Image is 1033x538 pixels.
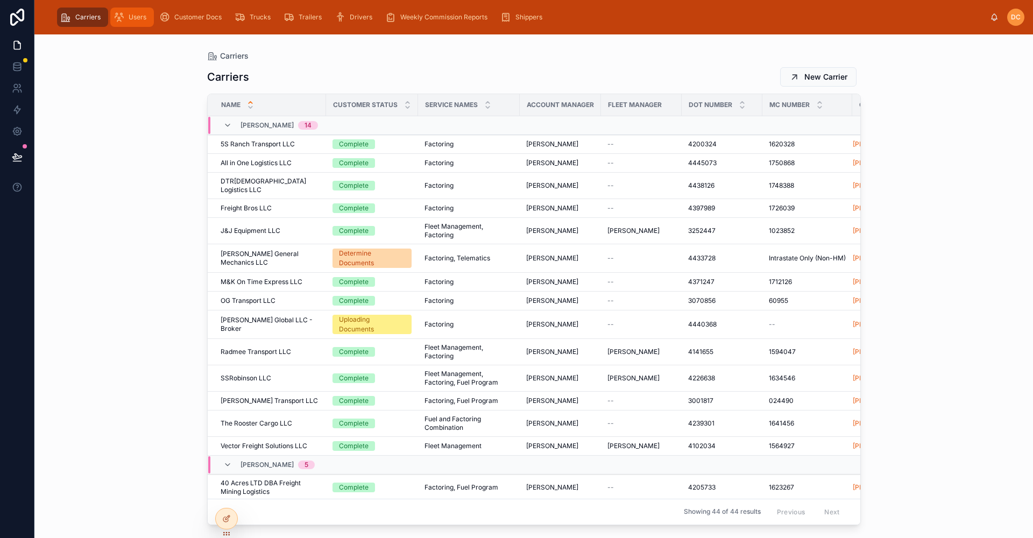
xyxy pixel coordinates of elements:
a: Complete [332,181,412,190]
span: Service Names [425,101,478,109]
span: 4226638 [688,374,715,383]
span: [PERSON_NAME] [526,442,578,450]
span: Fleet Manager [608,101,662,109]
span: 1750868 [769,159,795,167]
a: [PERSON_NAME] [853,419,905,428]
span: -- [607,140,614,148]
span: [PERSON_NAME] [853,140,905,148]
a: Fleet Management, Factoring [424,222,513,239]
div: Complete [339,419,369,428]
span: Factoring [424,140,454,148]
div: Determine Documents [339,249,405,268]
a: 1023852 [769,226,846,235]
a: Complete [332,419,412,428]
a: 4141655 [688,348,756,356]
span: -- [607,254,614,263]
span: [PERSON_NAME] [607,374,660,383]
a: Determine Documents [332,249,412,268]
a: Factoring, Telematics [424,254,513,263]
a: Fleet Management [424,442,513,450]
a: The Rooster Cargo LLC [221,419,320,428]
span: -- [607,483,614,492]
span: 1748388 [769,181,794,190]
a: [PERSON_NAME] [853,159,929,167]
a: 3001817 [688,397,756,405]
a: Complete [332,139,412,149]
span: DOT Number [689,101,732,109]
span: 4440368 [688,320,717,329]
a: -- [607,140,675,148]
span: 3001817 [688,397,713,405]
a: [PERSON_NAME] [853,442,929,450]
a: [PERSON_NAME] [853,296,929,305]
span: 4239301 [688,419,714,428]
a: 4445073 [688,159,756,167]
a: [PERSON_NAME] [853,278,905,286]
a: Radmee Transport LLC [221,348,320,356]
div: Complete [339,373,369,383]
div: Complete [339,181,369,190]
a: Customer Docs [156,8,229,27]
a: [PERSON_NAME] [526,320,595,329]
a: Complete [332,441,412,451]
span: [PERSON_NAME] [853,296,905,305]
span: -- [769,320,775,329]
a: [PERSON_NAME] [853,320,905,329]
a: Fuel and Factoring Combination [424,415,513,432]
span: [PERSON_NAME] [607,226,660,235]
a: 4239301 [688,419,756,428]
a: -- [607,397,675,405]
span: [PERSON_NAME] [526,320,578,329]
div: scrollable content [52,5,990,29]
a: Complete [332,396,412,406]
div: Complete [339,296,369,306]
a: J&J Equipment LLC [221,226,320,235]
span: 40 Acres LTD DBA Freight Mining Logistics [221,479,320,496]
a: [PERSON_NAME] [526,226,595,235]
a: [PERSON_NAME] [607,374,675,383]
a: Intrastate Only (Non-HM) [769,254,846,263]
a: Factoring [424,296,513,305]
span: -- [607,278,614,286]
a: Vector Freight Solutions LLC [221,442,320,450]
a: 4438126 [688,181,756,190]
span: 4445073 [688,159,717,167]
span: Trailers [299,13,322,22]
span: [PERSON_NAME] [607,348,660,356]
a: [PERSON_NAME] [853,348,929,356]
span: 3070856 [688,296,716,305]
span: 4397989 [688,204,715,213]
a: [PERSON_NAME] [526,278,595,286]
a: 4102034 [688,442,756,450]
a: Factoring [424,204,513,213]
div: Complete [339,347,369,357]
span: Freight Bros LLC [221,204,272,213]
span: Customer Docs [174,13,222,22]
a: 1712126 [769,278,846,286]
span: 1594047 [769,348,796,356]
div: Complete [339,139,369,149]
a: OG Transport LLC [221,296,320,305]
span: Vector Freight Solutions LLC [221,442,307,450]
a: Complete [332,296,412,306]
div: Complete [339,226,369,236]
a: Freight Bros LLC [221,204,320,213]
a: -- [607,181,675,190]
a: 1594047 [769,348,846,356]
a: [PERSON_NAME] [526,419,595,428]
a: [PERSON_NAME] [526,181,595,190]
a: [PERSON_NAME] [853,483,905,492]
a: 1623267 [769,483,846,492]
span: Factoring, Telematics [424,254,490,263]
a: Shippers [497,8,550,27]
span: Fleet Management, Factoring, Fuel Program [424,370,513,387]
span: 1641456 [769,419,794,428]
span: New Carrier [804,72,847,82]
a: [PERSON_NAME] [607,442,675,450]
a: [PERSON_NAME] Global LLC - Broker [221,316,320,333]
span: Carrier Owner [859,101,913,109]
span: 1712126 [769,278,792,286]
span: 4371247 [688,278,714,286]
